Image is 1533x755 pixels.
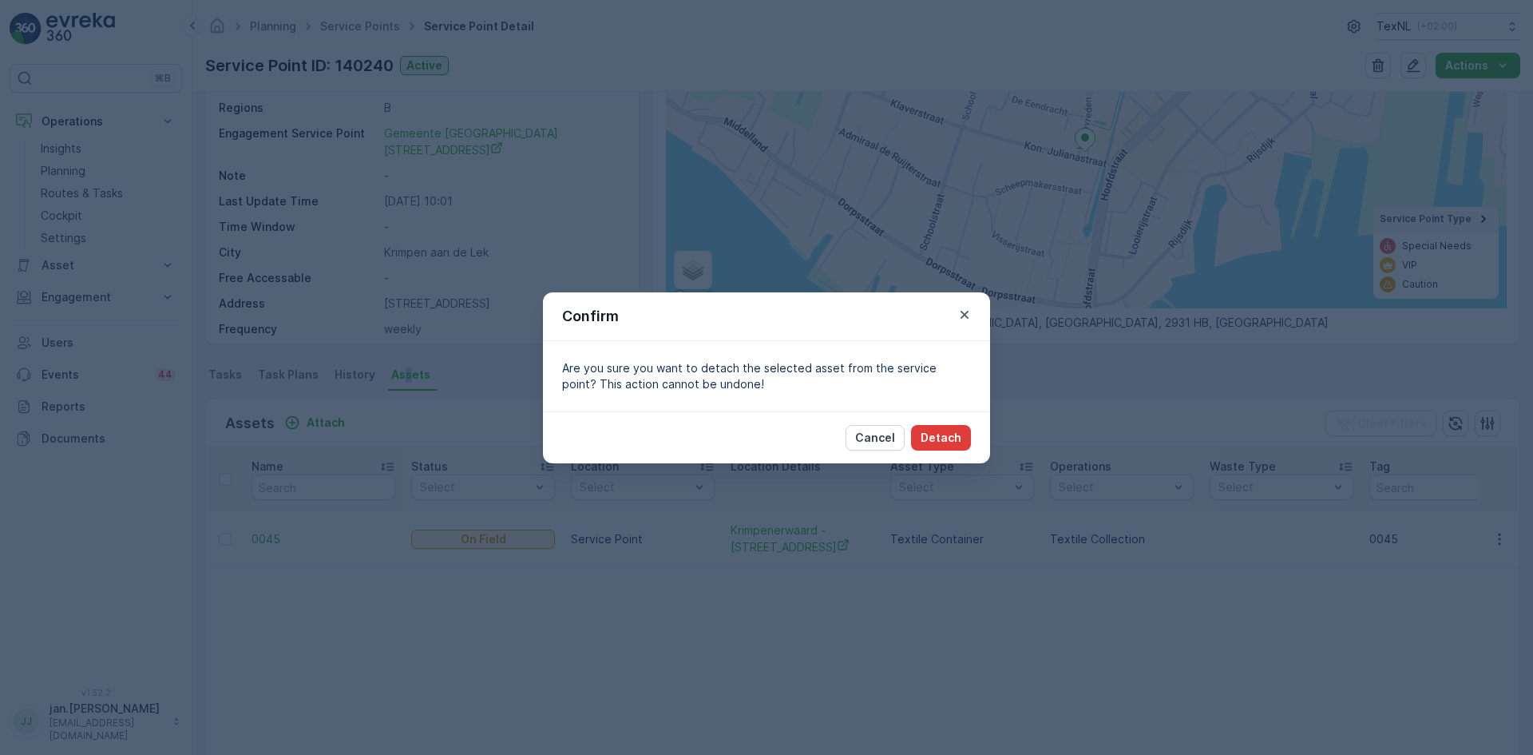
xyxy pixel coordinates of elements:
[846,425,905,451] button: Cancel
[911,425,971,451] button: Detach
[562,305,619,328] p: Confirm
[562,360,971,392] p: Are you sure you want to detach the selected asset from the service point? This action cannot be ...
[855,430,895,446] p: Cancel
[921,430,961,446] p: Detach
